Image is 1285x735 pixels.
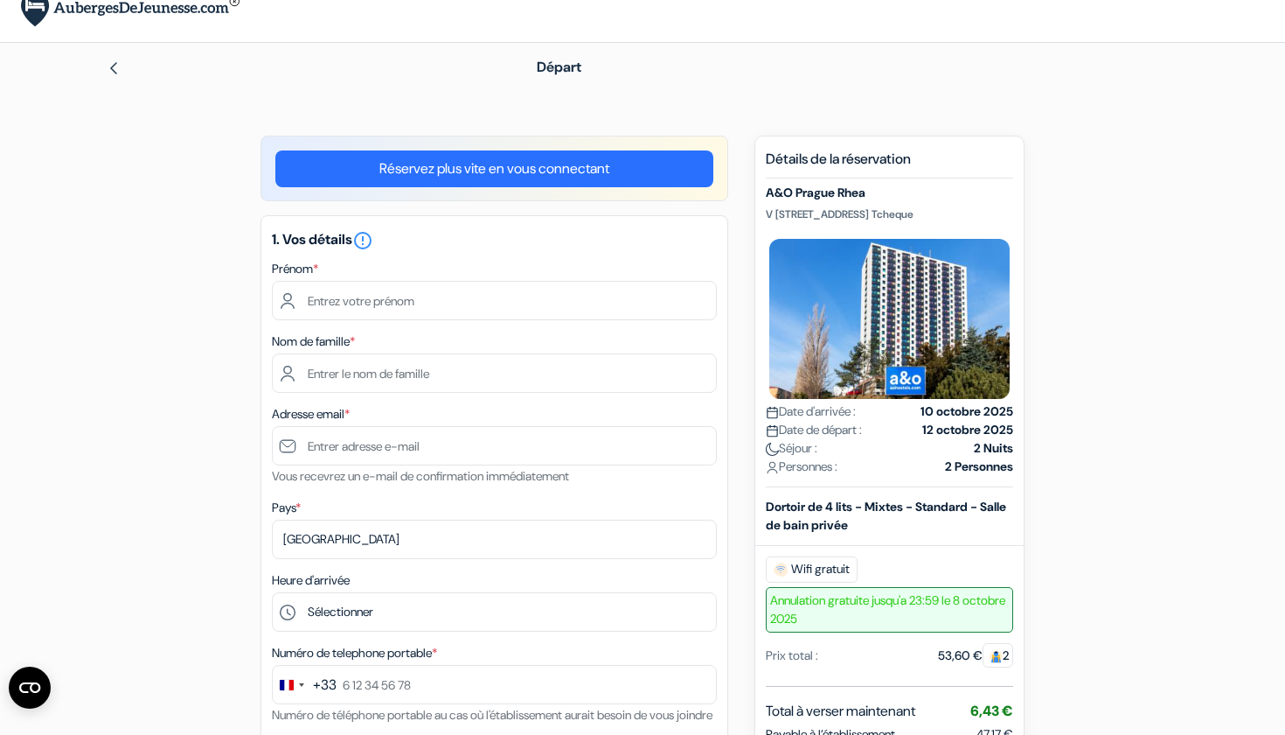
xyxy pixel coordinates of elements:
span: Date d'arrivée : [766,402,856,421]
h5: 1. Vos détails [272,230,717,251]
img: guest.svg [990,650,1003,663]
b: Dortoir de 4 lits - Mixtes - Standard - Salle de bain privée [766,499,1006,533]
span: 6,43 € [970,702,1013,720]
span: Total à verser maintenant [766,701,915,722]
label: Adresse email [272,405,350,423]
input: Entrez votre prénom [272,281,717,320]
button: Change country, selected France (+33) [273,666,337,703]
span: Wifi gratuit [766,556,858,583]
img: calendar.svg [766,424,779,437]
small: Numéro de téléphone portable au cas où l'établissement aurait besoin de vous joindre [272,707,712,723]
p: V [STREET_ADDRESS] Tcheque [766,207,1013,221]
h5: Détails de la réservation [766,150,1013,178]
h5: A&O Prague Rhea [766,185,1013,200]
button: Ouvrir le widget CMP [9,667,51,709]
div: +33 [313,675,337,696]
img: user_icon.svg [766,461,779,474]
i: error_outline [352,230,373,251]
img: left_arrow.svg [107,61,121,75]
label: Prénom [272,260,318,278]
input: Entrer adresse e-mail [272,426,717,465]
small: Vous recevrez un e-mail de confirmation immédiatement [272,468,569,484]
span: Départ [537,58,581,76]
span: Séjour : [766,439,817,458]
div: 53,60 € [938,647,1013,665]
label: Pays [272,499,301,517]
img: moon.svg [766,443,779,456]
strong: 2 Nuits [974,439,1013,458]
strong: 12 octobre 2025 [922,421,1013,439]
a: Réservez plus vite en vous connectant [275,150,713,187]
span: Date de départ : [766,421,862,439]
label: Numéro de telephone portable [272,644,437,662]
div: Prix total : [766,647,818,665]
span: Annulation gratuite jusqu'a 23:59 le 8 octobre 2025 [766,587,1013,633]
label: Heure d'arrivée [272,571,350,590]
strong: 2 Personnes [945,458,1013,476]
input: 6 12 34 56 78 [272,665,717,704]
img: free_wifi.svg [774,563,788,577]
img: calendar.svg [766,406,779,419]
span: 2 [983,643,1013,668]
strong: 10 octobre 2025 [920,402,1013,421]
input: Entrer le nom de famille [272,353,717,393]
span: Personnes : [766,458,837,476]
a: error_outline [352,230,373,248]
label: Nom de famille [272,332,355,351]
